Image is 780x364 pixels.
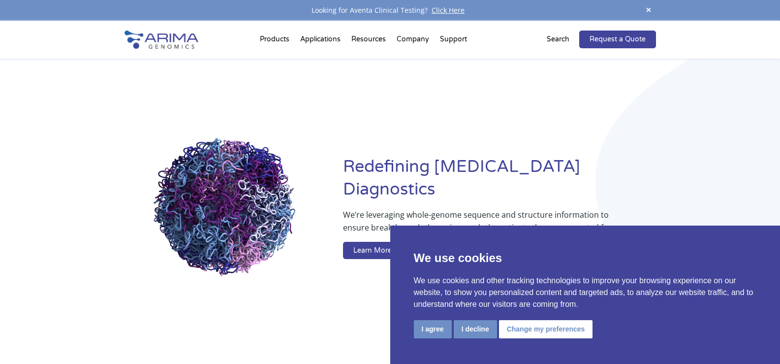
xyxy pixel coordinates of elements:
button: I agree [414,320,452,338]
p: Search [547,33,569,46]
img: Arima-Genomics-logo [125,31,198,49]
p: We use cookies [414,249,757,267]
button: I decline [454,320,497,338]
p: We’re leveraging whole-genome sequence and structure information to ensure breakthrough therapies... [343,208,616,242]
div: Looking for Aventa Clinical Testing? [125,4,656,17]
h1: Redefining [MEDICAL_DATA] Diagnostics [343,156,655,208]
a: Click Here [428,5,468,15]
p: We use cookies and other tracking technologies to improve your browsing experience on our website... [414,275,757,310]
a: Learn More [343,242,402,260]
a: Request a Quote [579,31,656,48]
button: Change my preferences [499,320,593,338]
